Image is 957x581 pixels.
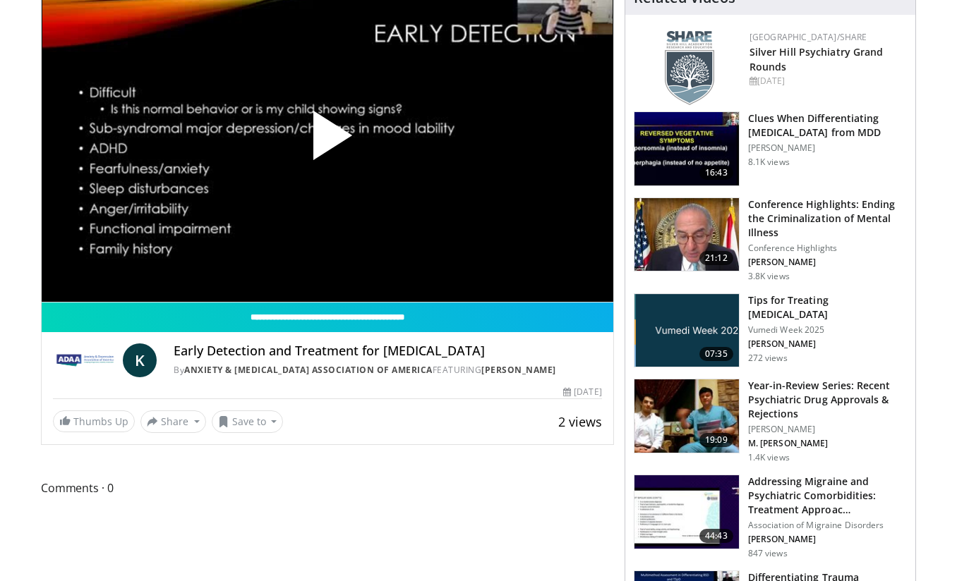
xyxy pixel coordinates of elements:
[123,343,157,377] a: K
[748,520,907,531] p: Association of Migraine Disorders
[748,142,907,154] p: [PERSON_NAME]
[212,410,284,433] button: Save to
[748,379,907,421] h3: Year-in-Review Series: Recent Psychiatric Drug Approvals & Rejections
[748,111,907,140] h3: Clues When Differentiating [MEDICAL_DATA] from MDD
[634,293,907,368] a: 07:35 Tips for Treating [MEDICAL_DATA] Vumedi Week 2025 [PERSON_NAME] 272 views
[748,271,790,282] p: 3.8K views
[563,386,601,398] div: [DATE]
[748,438,907,449] p: M. [PERSON_NAME]
[748,197,907,240] h3: Conference Highlights: Ending the Criminalization of Mental Illness
[748,475,907,517] h3: Addressing Migraine and Psychiatric Comorbidities: Treatment Approac…
[140,410,206,433] button: Share
[634,475,739,549] img: 8fa2507e-1890-43d0-9aea-ccc7f4d922ab.150x105_q85_crop-smart_upscale.jpg
[750,31,867,43] a: [GEOGRAPHIC_DATA]/SHARE
[634,379,739,453] img: adc337ff-cbb0-4800-ae68-2af767ccb007.150x105_q85_crop-smart_upscale.jpg
[748,452,790,463] p: 1.4K views
[634,475,907,559] a: 44:43 Addressing Migraine and Psychiatric Comorbidities: Treatment Approac… Association of Migrai...
[699,433,733,447] span: 19:09
[665,31,714,105] img: f8aaeb6d-318f-4fcf-bd1d-54ce21f29e87.png.150x105_q85_autocrop_double_scale_upscale_version-0.2.png
[634,294,739,367] img: f9e3f9ac-65e5-4687-ad3f-59c0a5c287bd.png.150x105_q85_crop-smart_upscale.png
[748,338,907,350] p: [PERSON_NAME]
[748,548,788,559] p: 847 views
[174,343,601,359] h4: Early Detection and Treatment for [MEDICAL_DATA]
[634,111,907,186] a: 16:43 Clues When Differentiating [MEDICAL_DATA] from MDD [PERSON_NAME] 8.1K views
[748,157,790,168] p: 8.1K views
[748,293,907,322] h3: Tips for Treating [MEDICAL_DATA]
[558,413,602,430] span: 2 views
[634,197,907,282] a: 21:12 Conference Highlights: Ending the Criminalization of Mental Illness Conference Highlights [...
[748,534,907,545] p: [PERSON_NAME]
[634,112,739,185] img: a6520382-d332-4ed3-9891-ee688fa49237.150x105_q85_crop-smart_upscale.jpg
[200,72,455,210] button: Play Video
[750,75,904,87] div: [DATE]
[699,251,733,265] span: 21:12
[184,364,433,376] a: Anxiety & [MEDICAL_DATA] Association of America
[634,198,739,271] img: 1419e6f0-d69a-482b-b3ae-1573189bf46e.150x105_q85_crop-smart_upscale.jpg
[748,257,907,268] p: [PERSON_NAME]
[481,364,556,376] a: [PERSON_NAME]
[750,45,884,73] a: Silver Hill Psychiatry Grand Rounds
[634,379,907,463] a: 19:09 Year-in-Review Series: Recent Psychiatric Drug Approvals & Rejections [PERSON_NAME] M. [PER...
[748,353,788,364] p: 272 views
[174,364,601,377] div: By FEATURING
[53,343,117,377] img: Anxiety & Depression Association of America
[699,166,733,180] span: 16:43
[41,479,614,497] span: Comments 0
[748,324,907,336] p: Vumedi Week 2025
[53,410,135,432] a: Thumbs Up
[699,347,733,361] span: 07:35
[699,529,733,543] span: 44:43
[748,424,907,435] p: [PERSON_NAME]
[748,243,907,254] p: Conference Highlights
